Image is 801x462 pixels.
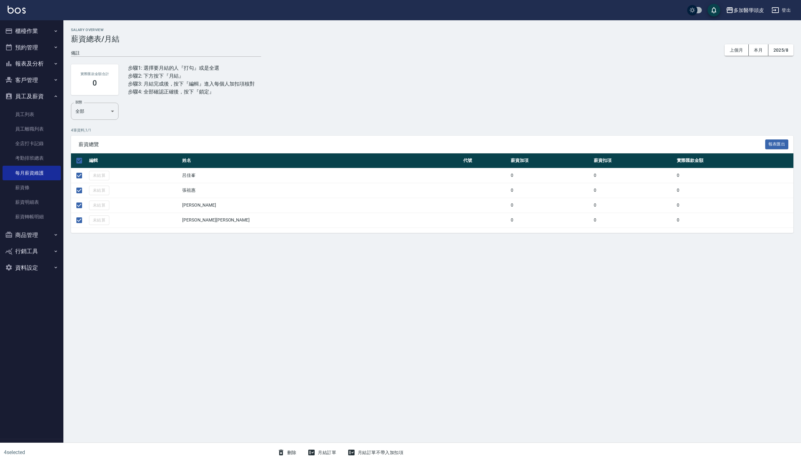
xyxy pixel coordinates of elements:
th: 姓名 [181,153,461,168]
th: 編輯 [87,153,181,168]
button: 客戶管理 [3,72,61,88]
td: 0 [509,183,592,198]
td: 0 [675,198,793,213]
a: 報表匯出 [765,141,789,147]
button: 本月 [749,44,768,56]
th: 薪資加項 [509,153,592,168]
h2: Salary Overview [71,28,793,32]
h2: 實際匯款金額合計 [79,72,111,76]
div: 多加醫學頭皮 [734,6,764,14]
td: 0 [675,168,793,183]
button: 報表匯出 [765,139,789,149]
td: 0 [592,198,675,213]
img: Logo [8,6,26,14]
div: 全部 [71,103,119,120]
button: 登出 [769,4,793,16]
a: 薪資條 [3,180,61,195]
button: 多加醫學頭皮 [723,4,766,17]
button: 員工及薪資 [3,88,61,105]
td: 0 [592,213,675,228]
button: 櫃檯作業 [3,23,61,39]
button: 月結訂單不帶入加扣項 [345,447,406,459]
td: 0 [592,168,675,183]
a: 薪資轉帳明細 [3,209,61,224]
button: save [708,4,720,16]
button: 2025/8 [768,44,793,56]
td: [PERSON_NAME][PERSON_NAME] [181,213,461,228]
td: 0 [675,183,793,198]
button: 月結訂單 [305,447,339,459]
div: 步驟1: 選擇要月結的人『打勾』或是全選 [128,64,255,72]
td: 呂佳峯 [181,168,461,183]
button: 刪除 [275,447,299,459]
p: 4 筆資料, 1 / 1 [71,127,793,133]
span: 薪資總覽 [79,141,765,148]
h3: 0 [93,79,97,87]
td: 張祖惠 [181,183,461,198]
button: 報表及分析 [3,55,61,72]
a: 薪資明細表 [3,195,61,209]
a: 考勤排班總表 [3,151,61,165]
a: 員工列表 [3,107,61,122]
td: 0 [592,183,675,198]
td: [PERSON_NAME] [181,198,461,213]
button: 上個月 [725,44,749,56]
th: 實際匯款金額 [675,153,793,168]
div: 步驟2: 下方按下『月結』 [128,72,255,80]
div: 步驟4: 全部確認正確後，按下『鎖定』 [128,88,255,96]
a: 每月薪資維護 [3,166,61,180]
th: 薪資扣項 [592,153,675,168]
div: 步驟3: 月結完成後，按下『編輯』進入每個人加扣項核對 [128,80,255,88]
button: 資料設定 [3,260,61,276]
button: 行銷工具 [3,243,61,260]
a: 全店打卡記錄 [3,136,61,151]
a: 員工離職列表 [3,122,61,136]
label: 狀態 [75,100,82,105]
td: 0 [509,168,592,183]
h6: 4 selected [4,448,268,456]
button: 預約管理 [3,39,61,56]
th: 代號 [462,153,509,168]
h3: 薪資總表/月結 [71,35,793,43]
td: 0 [675,213,793,228]
td: 0 [509,213,592,228]
button: 商品管理 [3,227,61,243]
td: 0 [509,198,592,213]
